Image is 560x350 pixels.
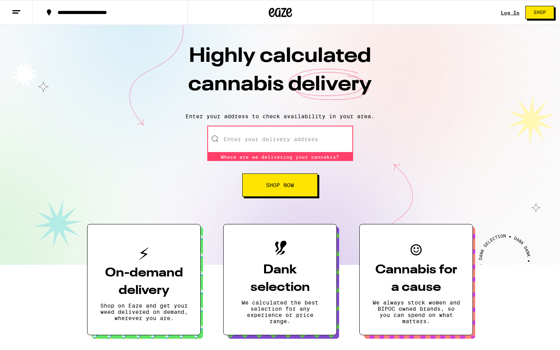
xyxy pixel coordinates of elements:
[207,153,353,161] div: Where are we delivering your cannabis?
[372,261,460,296] h3: Cannabis for a cause
[100,264,188,299] h3: On-demand delivery
[87,224,201,335] button: On-demand deliveryShop on Eaze and get your weed delivered on demand, wherever you are.
[501,10,520,15] a: Log In
[223,224,337,335] button: Dank selectionWe calculated the best selection for any experience or price range.
[207,126,353,153] input: Enter your delivery address
[266,182,294,188] span: Shop Now
[525,6,554,19] button: Shop
[144,42,416,107] h1: Highly calculated cannabis delivery
[372,299,460,324] p: We always stock women and BIPOC owned brands, so you can spend on what matters.
[520,6,560,19] a: Shop
[236,299,324,324] p: We calculated the best selection for any experience or price range.
[8,113,552,119] p: Enter your address to check availability in your area.
[100,303,188,321] p: Shop on Eaze and get your weed delivered on demand, wherever you are.
[534,10,546,15] span: Shop
[236,261,324,296] h3: Dank selection
[359,224,473,335] button: Cannabis for a causeWe always stock women and BIPOC owned brands, so you can spend on what matters.
[5,5,56,12] span: Hi. Need any help?
[242,173,318,197] button: Shop Now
